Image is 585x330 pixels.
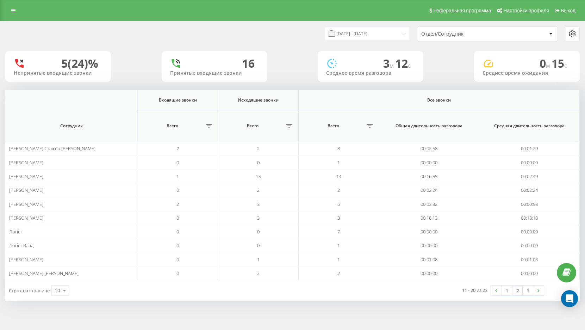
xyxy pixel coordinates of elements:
td: 00:18:13 [479,211,580,225]
td: 00:01:08 [379,253,479,267]
span: 0 [176,242,179,249]
span: Все звонки [316,97,562,103]
td: 00:00:00 [379,225,479,239]
span: c [408,62,411,69]
span: Выход [561,8,575,13]
span: Логіст Влад [9,242,33,249]
span: 8 [337,145,340,152]
span: Всего [302,123,365,129]
span: 13 [256,173,261,179]
a: 3 [523,286,533,295]
span: [PERSON_NAME] [9,159,43,166]
span: 3 [257,201,260,207]
td: 00:00:00 [379,239,479,252]
div: Непринятые входящие звонки [14,70,102,76]
span: Всего [222,123,284,129]
span: 14 [336,173,341,179]
span: [PERSON_NAME] [9,187,43,193]
span: [PERSON_NAME] [9,173,43,179]
span: 3 [383,56,395,71]
span: Средняя длительность разговора [487,123,571,129]
span: 6 [337,201,340,207]
span: м [546,62,552,69]
span: 1 [337,159,340,166]
span: 1 [337,242,340,249]
span: 1 [176,173,179,179]
span: 0 [176,215,179,221]
td: 00:00:00 [379,267,479,280]
span: 0 [176,270,179,276]
span: 3 [337,215,340,221]
span: Исходящие звонки [225,97,291,103]
span: c [564,62,567,69]
div: Среднее время разговора [326,70,415,76]
td: 00:00:00 [479,239,580,252]
span: Реферальная программа [433,8,491,13]
td: 00:18:13 [379,211,479,225]
span: [PERSON_NAME] [PERSON_NAME] [9,270,79,276]
span: 0 [257,159,260,166]
span: 2 [176,145,179,152]
span: 0 [176,187,179,193]
span: 0 [540,56,552,71]
span: 0 [257,242,260,249]
span: 1 [257,256,260,263]
a: 1 [502,286,512,295]
td: 00:00:00 [479,225,580,239]
span: Общая длительность разговора [387,123,471,129]
span: м [390,62,395,69]
span: 15 [552,56,567,71]
span: Всего [141,123,203,129]
span: 7 [337,228,340,235]
div: 10 [55,287,60,294]
div: Open Intercom Messenger [561,290,578,307]
span: 0 [257,228,260,235]
td: 00:00:00 [379,155,479,169]
span: 2 [337,270,340,276]
span: 2 [176,201,179,207]
span: 0 [176,228,179,235]
span: 2 [257,270,260,276]
span: Входящие звонки [145,97,211,103]
span: Сотрудник [15,123,128,129]
span: [PERSON_NAME] [9,201,43,207]
span: 3 [257,215,260,221]
span: 12 [395,56,411,71]
span: Настройки профиля [503,8,549,13]
span: Логіст [9,228,22,235]
span: [PERSON_NAME] [9,215,43,221]
div: 16 [242,57,255,70]
span: Строк на странице [9,287,50,294]
td: 00:02:24 [379,183,479,197]
span: [PERSON_NAME] [9,256,43,263]
td: 00:01:08 [479,253,580,267]
div: 11 - 20 из 23 [462,287,487,294]
td: 00:02:58 [379,142,479,155]
td: 00:02:24 [479,183,580,197]
span: 2 [337,187,340,193]
span: [PERSON_NAME] Стажер [PERSON_NAME] [9,145,95,152]
span: 2 [257,187,260,193]
td: 00:01:29 [479,142,580,155]
td: 00:00:00 [479,155,580,169]
span: 0 [176,159,179,166]
div: 5 (24)% [61,57,98,70]
span: 1 [337,256,340,263]
td: 00:03:32 [379,197,479,211]
a: 2 [512,286,523,295]
div: Принятые входящие звонки [170,70,259,76]
span: 0 [176,256,179,263]
td: 00:02:49 [479,170,580,183]
div: Среднее время ожидания [483,70,571,76]
td: 00:00:53 [479,197,580,211]
td: 00:00:00 [479,267,580,280]
span: 2 [257,145,260,152]
td: 00:16:55 [379,170,479,183]
div: Отдел/Сотрудник [421,31,505,37]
